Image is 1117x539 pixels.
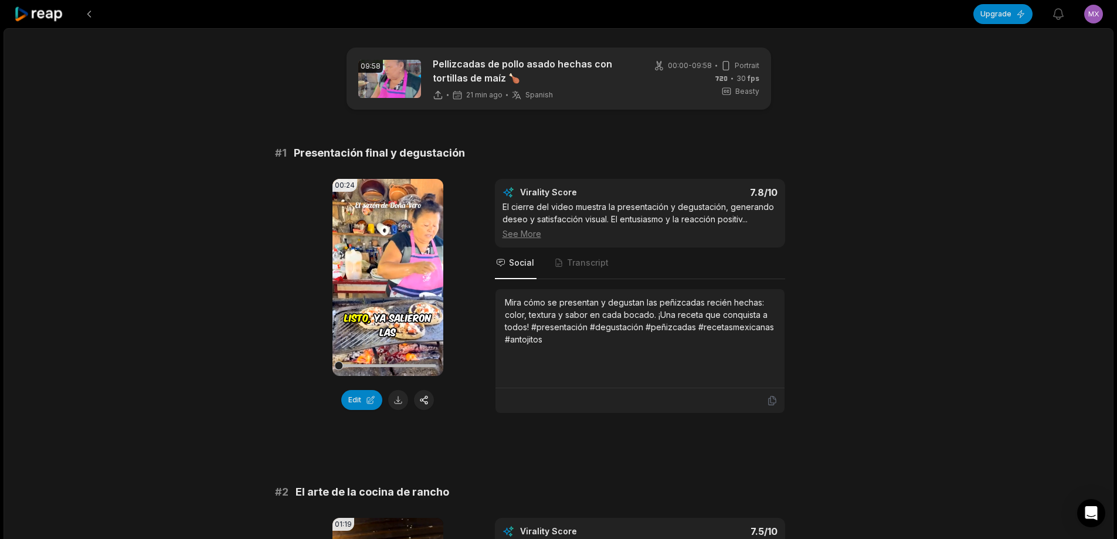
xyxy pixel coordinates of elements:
span: Portrait [735,60,759,71]
p: Pellizcadas de pollo asado hechas con tortillas de maíz 🍗 [433,57,635,85]
span: 21 min ago [466,90,503,100]
div: 7.8 /10 [651,187,778,198]
div: 7.5 /10 [651,526,778,537]
span: 30 [736,73,759,84]
span: Presentación final y degustación [294,145,465,161]
div: Virality Score [520,187,646,198]
span: El arte de la cocina de rancho [296,484,449,500]
span: # 1 [275,145,287,161]
span: Social [509,257,534,269]
div: 09:58 [358,60,383,73]
span: Spanish [525,90,553,100]
span: Transcript [567,257,609,269]
video: Your browser does not support mp4 format. [332,179,443,376]
div: See More [503,228,778,240]
button: Upgrade [973,4,1033,24]
div: Mira cómo se presentan y degustan las peñizcadas recién hechas: color, textura y sabor en cada bo... [505,296,775,345]
span: fps [748,74,759,83]
span: 00:00 - 09:58 [668,60,712,71]
div: Open Intercom Messenger [1077,499,1105,527]
button: Edit [341,390,382,410]
div: El cierre del video muestra la presentación y degustación, generando deseo y satisfacción visual.... [503,201,778,240]
span: # 2 [275,484,288,500]
div: Virality Score [520,526,646,537]
nav: Tabs [495,248,785,279]
span: Beasty [735,86,759,97]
